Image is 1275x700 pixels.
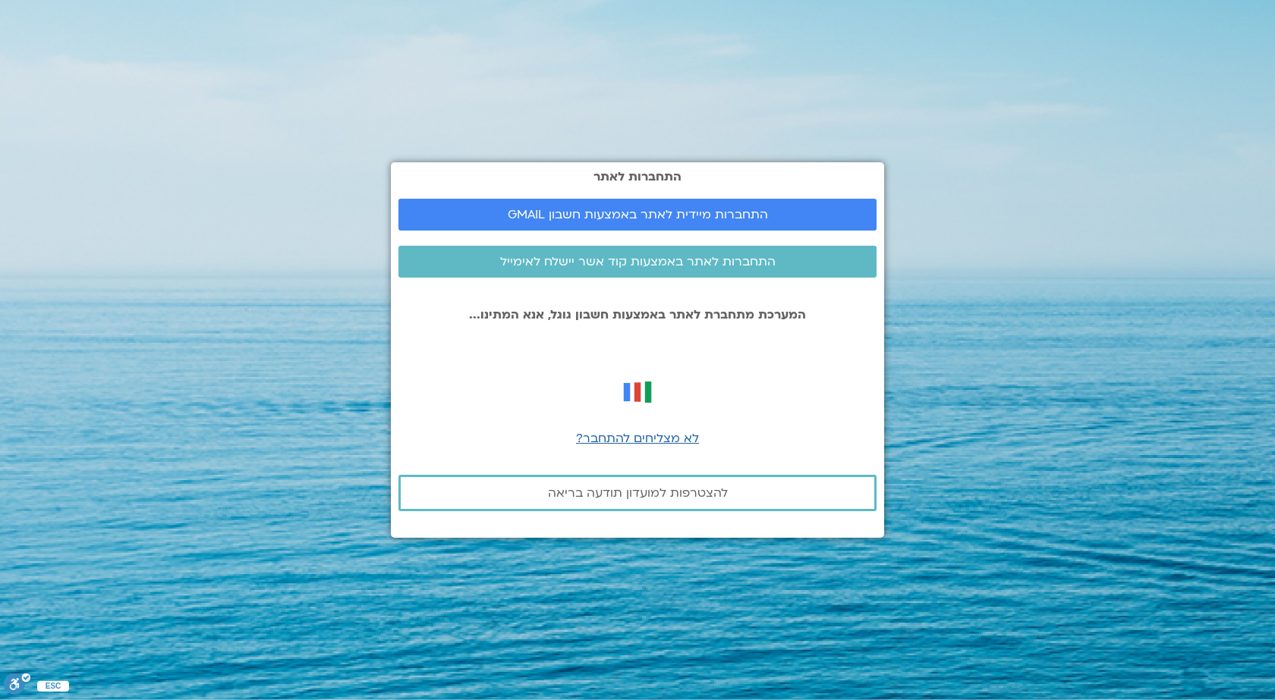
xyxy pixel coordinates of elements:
a: התחברות מיידית לאתר באמצעות חשבון GMAIL [398,199,877,231]
a: להצטרפות למועדון תודעה בריאה [398,475,877,511]
a: לא מצליחים להתחבר? [576,430,699,447]
span: להצטרפות למועדון תודעה בריאה [548,486,728,500]
h2: התחברות לאתר [398,170,877,184]
p: המערכת מתחברת לאתר באמצעות חשבון גוגל, אנא המתינו... [398,308,877,322]
span: התחברות מיידית לאתר באמצעות חשבון GMAIL [508,208,768,221]
a: התחברות לאתר באמצעות קוד אשר יישלח לאימייל [398,246,877,278]
span: התחברות לאתר באמצעות קוד אשר יישלח לאימייל [500,255,776,268]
